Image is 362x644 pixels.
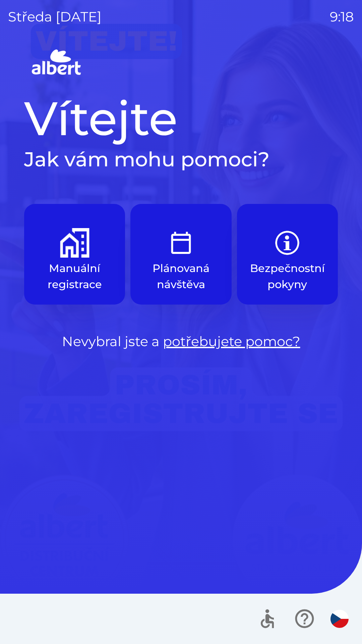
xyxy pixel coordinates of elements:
[273,228,302,258] img: b85e123a-dd5f-4e82-bd26-90b222bbbbcf.png
[163,333,300,350] a: potřebujete pomoc?
[130,204,231,305] button: Plánovaná návštěva
[330,610,349,628] img: cs flag
[250,260,325,292] p: Bezpečnostní pokyny
[60,228,89,258] img: d73f94ca-8ab6-4a86-aa04-b3561b69ae4e.png
[24,47,338,79] img: Logo
[24,90,338,147] h1: Vítejte
[8,7,102,27] p: středa [DATE]
[330,7,354,27] p: 9:18
[24,331,338,352] p: Nevybral jste a
[166,228,196,258] img: e9efe3d3-6003-445a-8475-3fd9a2e5368f.png
[237,204,338,305] button: Bezpečnostní pokyny
[40,260,109,292] p: Manuální registrace
[24,204,125,305] button: Manuální registrace
[24,147,338,172] h2: Jak vám mohu pomoci?
[146,260,215,292] p: Plánovaná návštěva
